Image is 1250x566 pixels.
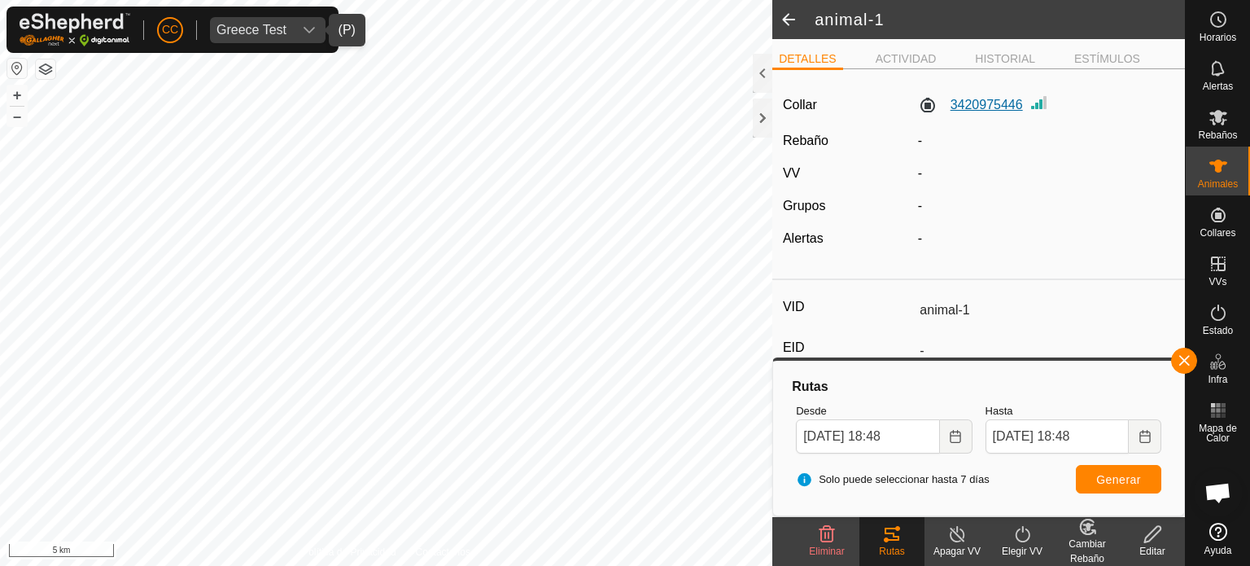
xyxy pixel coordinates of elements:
[1204,546,1232,555] span: Ayuda
[809,546,844,557] span: Eliminar
[1208,277,1226,287] span: VVs
[1190,423,1246,443] span: Mapa de Calor
[1200,33,1236,42] span: Horarios
[1055,537,1120,566] div: Cambiar Rebaño
[1198,179,1238,189] span: Animales
[815,10,1185,29] h2: animal-1
[869,50,943,68] li: ACTIVIDAD
[1203,81,1233,91] span: Alertas
[911,229,1182,248] div: -
[911,196,1182,216] div: -
[940,419,972,454] button: Choose Date
[918,95,1023,115] label: 3420975446
[302,545,396,559] a: Política de Privacidad
[968,50,1042,68] li: HISTORIAL
[783,166,800,180] label: VV
[990,544,1055,559] div: Elegir VV
[789,377,1168,397] div: Rutas
[210,17,293,43] span: Greece Test
[783,337,913,358] label: EID
[1096,473,1141,486] span: Generar
[7,107,27,126] button: –
[918,134,922,147] span: -
[7,86,27,105] button: +
[1208,375,1227,384] span: Infra
[1120,544,1185,559] div: Editar
[783,95,817,115] label: Collar
[1068,50,1147,68] li: ESTÍMULOS
[1129,419,1161,454] button: Choose Date
[796,403,972,419] label: Desde
[1203,326,1233,336] span: Estado
[924,544,990,559] div: Apagar VV
[1186,516,1250,562] a: Ayuda
[783,199,825,213] label: Grupos
[36,59,55,79] button: Capas del Mapa
[918,166,922,180] app-display-virtual-paddock-transition: -
[293,17,326,43] div: dropdown trigger
[1198,130,1237,140] span: Rebaños
[1194,468,1243,517] div: Open chat
[986,403,1161,419] label: Hasta
[796,472,990,488] span: Solo puede seleccionar hasta 7 días
[7,59,27,78] button: Restablecer Mapa
[783,296,913,318] label: VID
[416,545,470,559] a: Contáctenos
[783,134,828,147] label: Rebaño
[162,21,178,38] span: CC
[1029,93,1049,112] img: Intensidad de Señal
[859,544,924,559] div: Rutas
[216,24,286,37] div: Greece Test
[20,13,130,46] img: Logo Gallagher
[1076,465,1161,494] button: Generar
[1200,228,1235,238] span: Collares
[772,50,843,70] li: DETALLES
[783,231,824,245] label: Alertas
